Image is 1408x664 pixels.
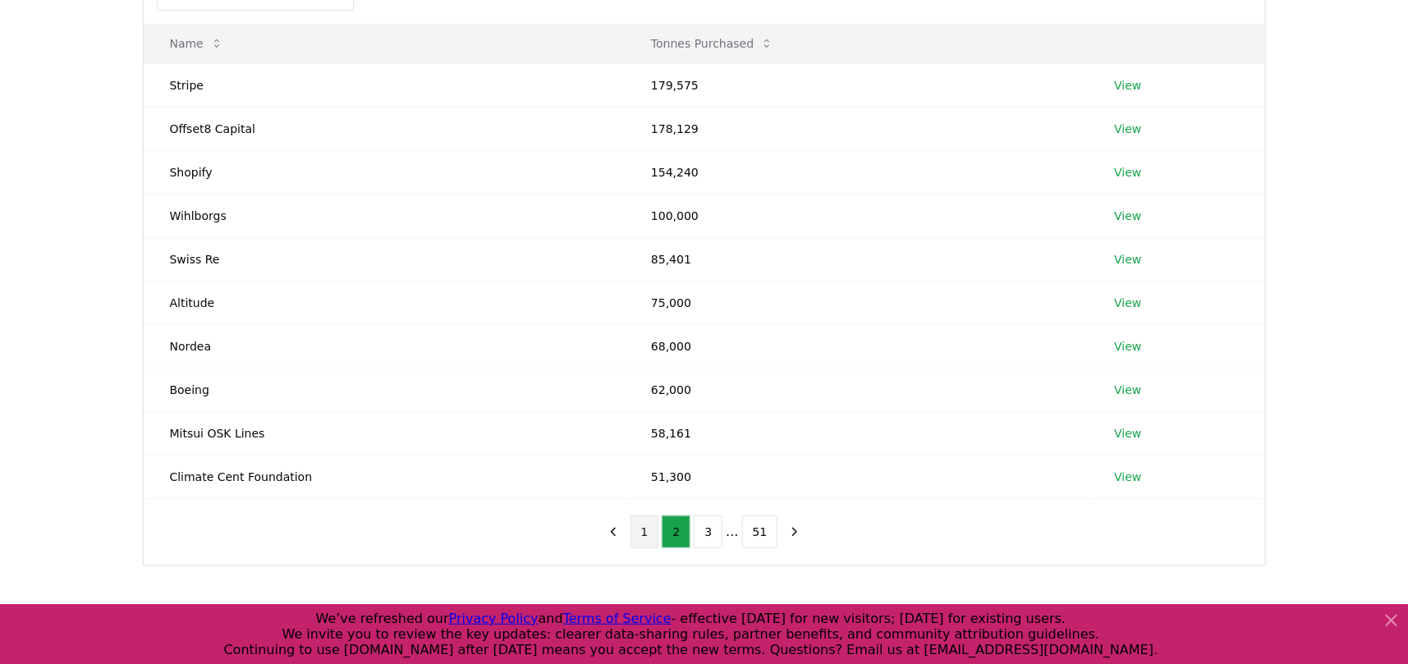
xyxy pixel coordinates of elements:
[694,515,722,548] button: 3
[625,150,1088,194] td: 154,240
[638,27,787,60] button: Tonnes Purchased
[742,515,778,548] button: 51
[144,194,626,237] td: Wihlborgs
[625,237,1088,281] td: 85,401
[625,281,1088,324] td: 75,000
[144,324,626,368] td: Nordea
[1115,208,1142,224] a: View
[144,368,626,411] td: Boeing
[625,107,1088,150] td: 178,129
[1115,295,1142,311] a: View
[631,515,659,548] button: 1
[1115,425,1142,442] a: View
[1115,338,1142,355] a: View
[1115,251,1142,268] a: View
[1115,121,1142,137] a: View
[1115,382,1142,398] a: View
[144,150,626,194] td: Shopify
[625,63,1088,107] td: 179,575
[781,515,809,548] button: next page
[1115,77,1142,94] a: View
[599,515,627,548] button: previous page
[625,194,1088,237] td: 100,000
[144,281,626,324] td: Altitude
[625,324,1088,368] td: 68,000
[625,455,1088,498] td: 51,300
[144,237,626,281] td: Swiss Re
[144,63,626,107] td: Stripe
[1115,164,1142,181] a: View
[144,455,626,498] td: Climate Cent Foundation
[157,27,236,60] button: Name
[1115,469,1142,485] a: View
[662,515,690,548] button: 2
[625,368,1088,411] td: 62,000
[144,107,626,150] td: Offset8 Capital
[625,411,1088,455] td: 58,161
[144,411,626,455] td: Mitsui OSK Lines
[726,522,738,542] li: ...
